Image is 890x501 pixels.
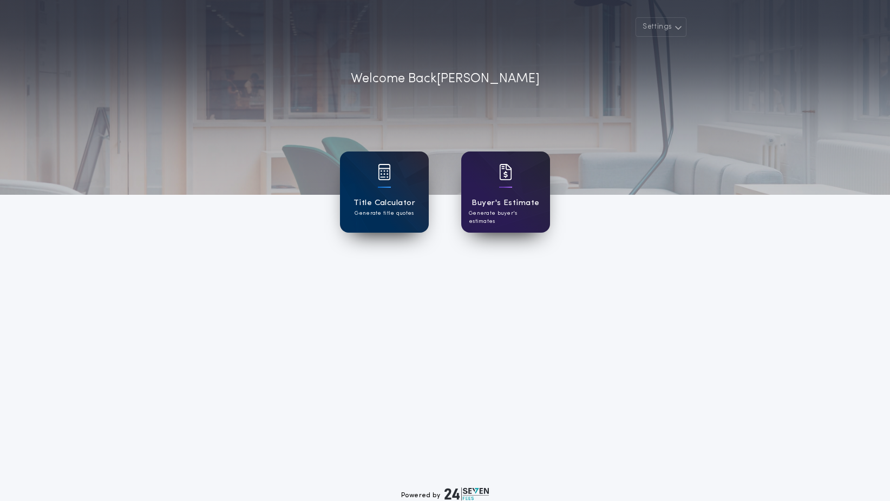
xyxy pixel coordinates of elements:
[636,17,686,37] button: Settings
[472,197,539,209] h1: Buyer's Estimate
[355,209,414,217] p: Generate title quotes
[401,487,489,500] div: Powered by
[469,209,542,226] p: Generate buyer's estimates
[378,164,391,180] img: card icon
[444,487,489,500] img: logo
[354,197,415,209] h1: Title Calculator
[461,151,550,233] a: card iconBuyer's EstimateGenerate buyer's estimates
[351,69,540,89] p: Welcome Back [PERSON_NAME]
[499,164,512,180] img: card icon
[340,151,429,233] a: card iconTitle CalculatorGenerate title quotes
